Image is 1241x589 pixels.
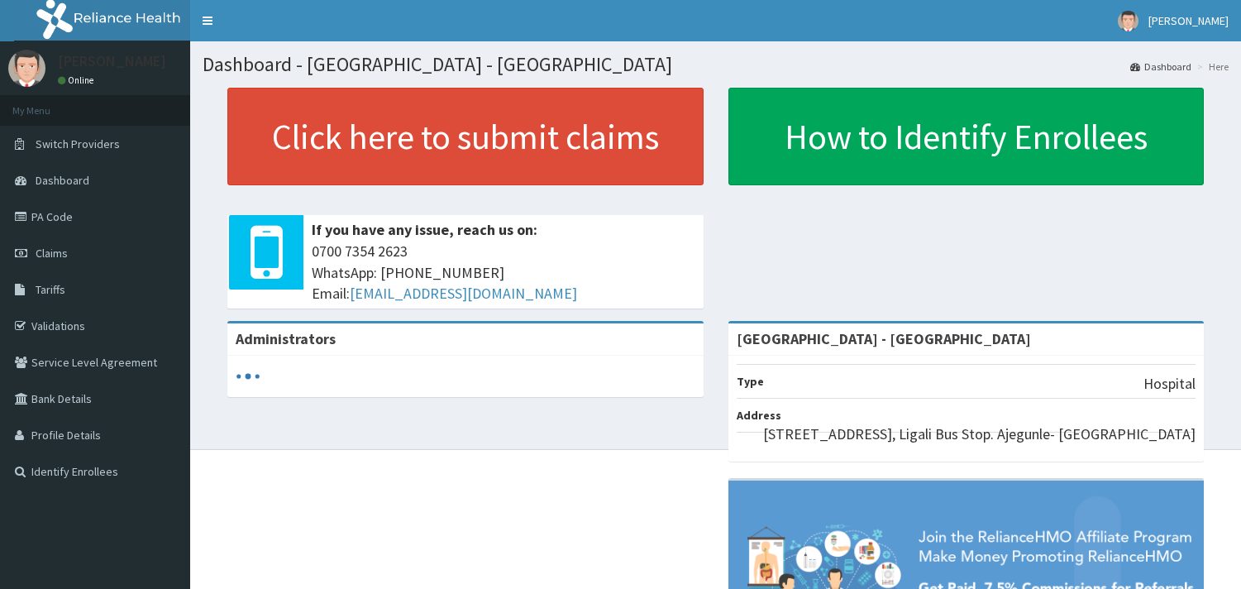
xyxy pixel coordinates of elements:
span: Claims [36,246,68,261]
span: [PERSON_NAME] [1148,13,1229,28]
span: 0700 7354 2623 WhatsApp: [PHONE_NUMBER] Email: [312,241,695,304]
strong: [GEOGRAPHIC_DATA] - [GEOGRAPHIC_DATA] [737,329,1031,348]
img: User Image [1118,11,1138,31]
p: [STREET_ADDRESS], Ligali Bus Stop. Ajegunle- [GEOGRAPHIC_DATA] [763,424,1196,445]
a: [EMAIL_ADDRESS][DOMAIN_NAME] [350,284,577,303]
span: Switch Providers [36,136,120,151]
b: If you have any issue, reach us on: [312,220,537,239]
img: User Image [8,50,45,87]
span: Dashboard [36,173,89,188]
a: Dashboard [1130,60,1191,74]
a: How to Identify Enrollees [728,88,1205,185]
p: Hospital [1143,373,1196,395]
p: [PERSON_NAME] [58,54,166,69]
b: Administrators [236,329,336,348]
span: Tariffs [36,282,65,297]
h1: Dashboard - [GEOGRAPHIC_DATA] - [GEOGRAPHIC_DATA] [203,54,1229,75]
li: Here [1193,60,1229,74]
svg: audio-loading [236,364,260,389]
a: Online [58,74,98,86]
b: Type [737,374,764,389]
a: Click here to submit claims [227,88,704,185]
b: Address [737,408,781,423]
